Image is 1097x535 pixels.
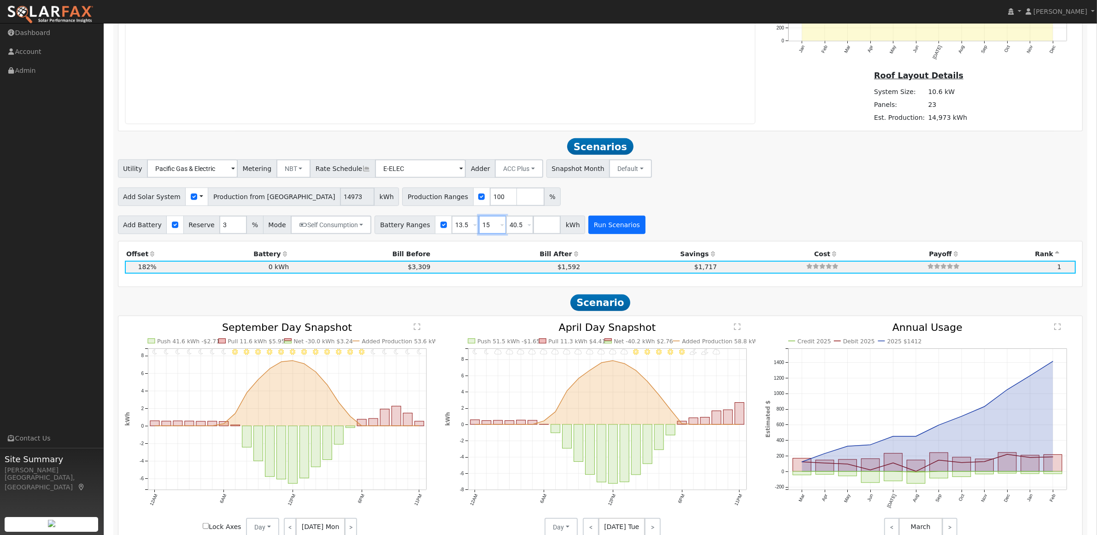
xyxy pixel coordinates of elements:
text: Jun [912,45,920,53]
text: 6 [461,373,464,378]
circle: onclick="" [1028,456,1032,459]
i: 8AM - Cloudy [563,349,570,354]
span: Metering [237,159,277,178]
td: 10.6 kW [927,85,969,98]
i: 2PM - Clear [313,349,318,354]
i: 7PM - PartlyCloudy [690,349,697,354]
circle: onclick="" [233,412,237,415]
i: 5PM - Clear [347,349,353,354]
td: 0 kWh [158,261,290,274]
circle: onclick="" [1006,453,1009,456]
a: Map [77,483,86,491]
rect: onclick="" [793,458,811,471]
i: 12AM - MostlyClear [473,349,477,354]
text: September Day Snapshot [222,322,352,333]
rect: onclick="" [975,459,994,471]
i: 6PM - MostlyClear [679,349,685,354]
text: 200 [777,25,785,30]
circle: onclick="" [1006,388,1009,391]
rect: onclick="" [196,421,205,426]
input: Select a Rate Schedule [375,159,466,178]
text: 8 [461,357,464,362]
circle: onclick="" [1051,359,1055,363]
circle: onclick="" [726,423,730,426]
rect: onclick="" [953,457,971,471]
rect: onclick="" [930,453,948,471]
rect: onclick="" [230,425,240,426]
span: Rate Schedule [310,159,375,178]
circle: onclick="" [508,423,511,426]
i: 9PM - MostlyCloudy [713,349,720,354]
circle: onclick="" [542,419,546,423]
circle: onclick="" [394,424,398,428]
rect: onclick="" [470,420,480,424]
img: retrieve [48,520,55,527]
i: 4PM - Clear [336,349,341,354]
text: Pull 11.6 kWh $5.95 [228,338,285,345]
text: 6 [141,370,144,376]
circle: onclick="" [291,359,294,363]
circle: onclick="" [715,423,718,426]
circle: onclick="" [823,452,827,455]
rect: onclick="" [392,406,401,426]
circle: onclick="" [915,470,918,473]
rect: onclick="" [597,424,606,482]
span: Cost [814,250,830,258]
input: Select a Utility [147,159,238,178]
text: Aug [957,45,965,54]
td: 14,973 kWh [927,111,969,124]
circle: onclick="" [325,383,329,387]
i: 1AM - MostlyClear [484,349,489,354]
rect: onclick="" [574,424,583,462]
i: 4AM - Cloudy [517,349,525,354]
circle: onclick="" [519,423,523,426]
i: 3PM - Clear [324,349,330,354]
span: Site Summary [5,453,99,465]
circle: onclick="" [1051,455,1055,459]
span: Snapshot Month [546,159,610,178]
i: 2PM - MostlyClear [633,349,639,354]
i: 1PM - Clear [301,349,307,354]
span: $1,717 [694,263,717,270]
rect: onclick="" [482,421,491,424]
i: 8PM - Clear [382,349,387,354]
circle: onclick="" [302,362,306,365]
text: Feb [821,44,828,54]
rect: onclick="" [299,426,309,478]
text:  [414,323,420,330]
text: Dec [1049,45,1056,54]
circle: onclick="" [176,424,180,428]
rect: onclick="" [357,419,366,426]
circle: onclick="" [531,423,534,426]
rect: onclick="" [150,421,159,426]
circle: onclick="" [937,423,941,427]
button: Run Scenarios [588,216,645,234]
rect: onclick="" [689,418,698,424]
rect: onclick="" [677,421,686,424]
text: Sep [980,44,989,54]
circle: onclick="" [588,368,592,372]
circle: onclick="" [960,414,964,418]
circle: onclick="" [188,424,191,428]
span: Reserve [183,216,220,234]
span: Production Ranges [402,188,473,206]
circle: onclick="" [611,359,615,363]
circle: onclick="" [823,470,827,473]
rect: onclick="" [862,459,880,471]
button: NBT [276,159,311,178]
rect: onclick="" [311,426,320,467]
span: Rank [1035,250,1053,258]
span: Production from [GEOGRAPHIC_DATA] [208,188,340,206]
i: 2AM - MostlyCloudy [494,349,502,354]
span: % [544,188,561,206]
button: Default [609,159,652,178]
rect: onclick="" [380,409,389,426]
text: 4 [461,389,464,394]
circle: onclick="" [800,460,804,464]
text: Net -30.0 kWh $3.24 [293,338,353,345]
rect: onclick="" [700,417,710,424]
rect: onclick="" [265,426,274,476]
text: Push 51.5 kWh -$1.65 [477,338,540,345]
text: [DATE] [932,44,943,59]
i: 10PM - Clear [405,349,410,354]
